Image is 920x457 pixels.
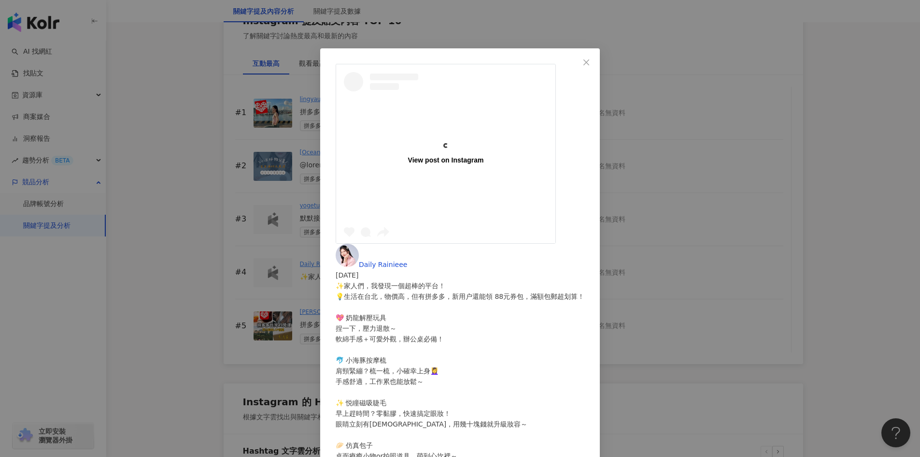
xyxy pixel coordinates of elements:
[582,59,590,66] span: close
[336,261,407,268] a: KOL AvatarDaily Rainieee
[577,53,596,72] button: Close
[336,64,555,243] a: View post on Instagram
[336,244,359,267] img: KOL Avatar
[336,270,584,280] div: [DATE]
[408,156,483,164] div: View post on Instagram
[359,261,407,268] span: Daily Rainieee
